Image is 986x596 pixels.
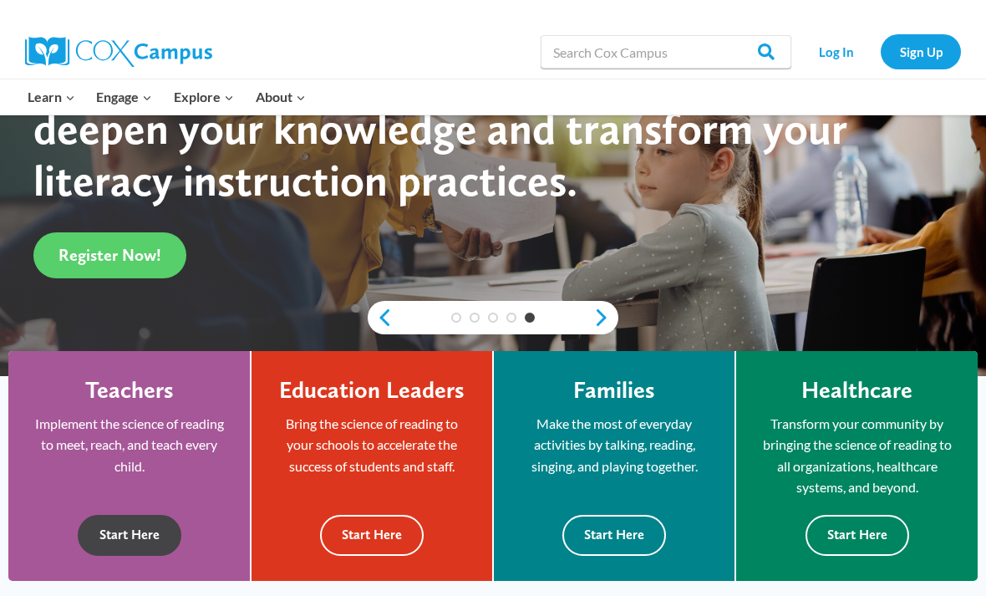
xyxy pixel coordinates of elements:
p: Implement the science of reading to meet, reach, and teach every child. [33,413,225,477]
p: Make the most of everyday activities by talking, reading, singing, and playing together. [519,413,709,477]
button: Start Here [806,515,909,556]
nav: Secondary Navigation [800,34,961,69]
h4: Education Leaders [279,376,465,405]
h4: Healthcare [801,376,912,405]
input: Search Cox Campus [541,35,791,69]
a: 4 [506,313,516,323]
h4: Teachers [85,376,174,405]
button: Start Here [78,515,181,556]
button: Start Here [320,515,424,556]
a: Families Make the most of everyday activities by talking, reading, singing, and playing together.... [494,351,734,581]
img: Cox Campus [25,37,212,67]
a: Log In [800,34,872,69]
a: Education Leaders Bring the science of reading to your schools to accelerate the success of stude... [252,351,492,581]
nav: Primary Navigation [17,79,316,115]
p: Bring the science of reading to your schools to accelerate the success of students and staff. [277,413,467,477]
div: content slider buttons [368,301,618,334]
a: Sign Up [881,34,961,69]
a: 5 [525,313,535,323]
span: Join this FREE live PLC experience [DATE] and deepen your knowledge and transform your literacy i... [33,50,886,207]
h4: Families [573,376,655,405]
a: 3 [488,313,498,323]
button: Child menu of Learn [17,79,86,115]
a: next [593,308,618,328]
a: 2 [470,313,480,323]
button: Child menu of About [245,79,317,115]
a: Healthcare Transform your community by bringing the science of reading to all organizations, heal... [736,351,978,581]
button: Child menu of Explore [163,79,245,115]
button: Start Here [562,515,666,556]
button: Child menu of Engage [86,79,164,115]
span: Register Now! [58,245,161,265]
a: Register Now! [33,232,186,278]
a: 1 [451,313,461,323]
a: Teachers Implement the science of reading to meet, reach, and teach every child. Start Here [8,351,250,581]
p: Transform your community by bringing the science of reading to all organizations, healthcare syst... [761,413,953,498]
a: previous [368,308,393,328]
